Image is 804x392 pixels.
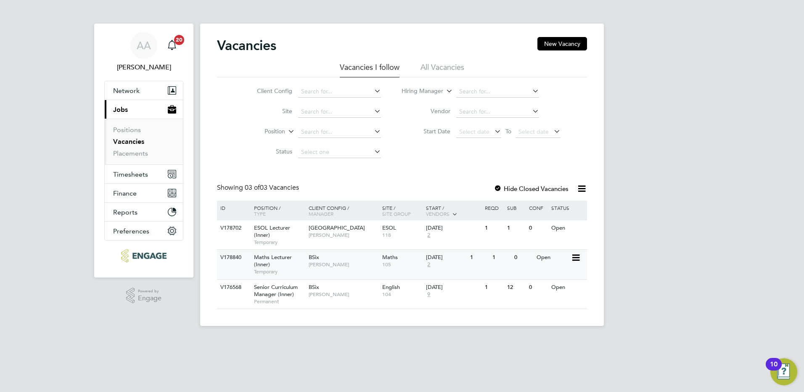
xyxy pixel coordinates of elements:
label: Vendor [402,107,450,115]
div: Conf [527,201,549,215]
div: 1 [483,280,505,295]
div: Site / [380,201,424,221]
span: Powered by [138,288,161,295]
div: Reqd [483,201,505,215]
div: V178702 [218,220,248,236]
div: Client Config / [307,201,380,221]
label: Status [244,148,292,155]
label: Site [244,107,292,115]
div: Jobs [105,119,183,164]
span: Type [254,210,266,217]
a: 20 [164,32,180,59]
span: [PERSON_NAME] [309,291,378,298]
button: Network [105,81,183,100]
button: Reports [105,203,183,221]
li: All Vacancies [421,62,464,77]
div: Open [549,220,586,236]
label: Position [237,127,285,136]
span: [PERSON_NAME] [309,261,378,268]
div: 12 [505,280,527,295]
img: ncclondon-logo-retina.png [121,249,166,262]
span: Engage [138,295,161,302]
button: Jobs [105,100,183,119]
span: Temporary [254,239,304,246]
span: BSix [309,283,319,291]
div: 1 [490,250,512,265]
span: Maths [382,254,398,261]
div: Status [549,201,586,215]
span: Senior Curriculum Manager (Inner) [254,283,298,298]
span: Permanent [254,298,304,305]
a: Go to home page [104,249,183,262]
span: Finance [113,189,137,197]
span: Select date [518,128,549,135]
button: Finance [105,184,183,202]
div: [DATE] [426,284,481,291]
div: ID [218,201,248,215]
span: [GEOGRAPHIC_DATA] [309,224,365,231]
input: Search for... [298,106,381,118]
a: Placements [113,149,148,157]
button: New Vacancy [537,37,587,50]
span: 2 [426,232,431,239]
span: 9 [426,291,431,298]
span: 104 [382,291,422,298]
button: Preferences [105,222,183,240]
span: 20 [174,35,184,45]
span: 03 of [245,183,260,192]
div: 1 [483,220,505,236]
span: 118 [382,232,422,238]
input: Search for... [456,86,539,98]
span: Network [113,87,140,95]
div: V176568 [218,280,248,295]
span: 105 [382,261,422,268]
div: Showing [217,183,301,192]
span: Timesheets [113,170,148,178]
span: Alison Arnaud [104,62,183,72]
div: 0 [512,250,534,265]
a: Powered byEngage [126,288,162,304]
span: Reports [113,208,138,216]
div: Position / [248,201,307,221]
div: Sub [505,201,527,215]
span: Vendors [426,210,450,217]
input: Search for... [298,86,381,98]
div: V178840 [218,250,248,265]
div: 0 [527,280,549,295]
div: [DATE] [426,254,466,261]
div: 1 [468,250,490,265]
span: Site Group [382,210,411,217]
label: Hiring Manager [395,87,443,95]
span: 2 [426,261,431,268]
a: Vacancies [113,138,144,146]
input: Select one [298,146,381,158]
span: To [503,126,514,137]
input: Search for... [298,126,381,138]
span: Temporary [254,268,304,275]
button: Timesheets [105,165,183,183]
span: 03 Vacancies [245,183,299,192]
span: AA [137,40,151,51]
div: 0 [527,220,549,236]
div: [DATE] [426,225,481,232]
span: Preferences [113,227,149,235]
input: Search for... [456,106,539,118]
li: Vacancies I follow [340,62,399,77]
div: Open [534,250,571,265]
span: ESOL Lecturer (Inner) [254,224,290,238]
label: Hide Closed Vacancies [494,185,569,193]
div: 1 [505,220,527,236]
h2: Vacancies [217,37,276,54]
div: Open [549,280,586,295]
span: Manager [309,210,333,217]
label: Client Config [244,87,292,95]
div: Start / [424,201,483,222]
a: Positions [113,126,141,134]
a: AA[PERSON_NAME] [104,32,183,72]
span: BSix [309,254,319,261]
span: [PERSON_NAME] [309,232,378,238]
button: Open Resource Center, 10 new notifications [770,358,797,385]
div: 10 [770,364,778,375]
span: Select date [459,128,489,135]
label: Start Date [402,127,450,135]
